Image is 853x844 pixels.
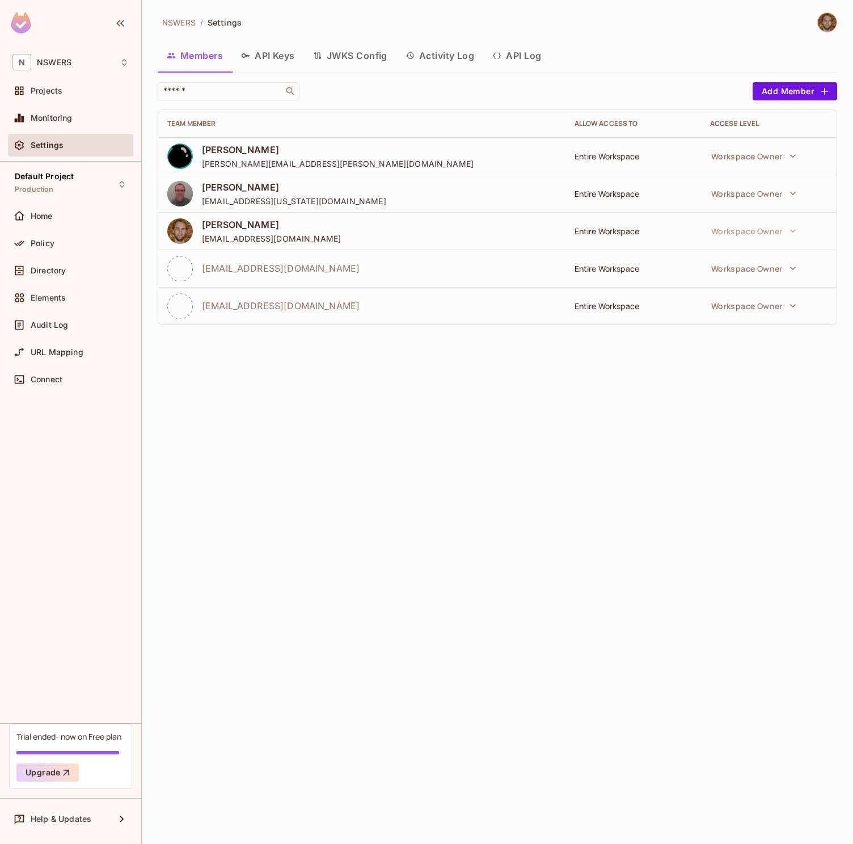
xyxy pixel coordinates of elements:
[11,12,31,33] img: SReyMgAAAABJRU5ErkJggg==
[16,763,79,782] button: Upgrade
[31,113,73,123] span: Monitoring
[710,119,827,128] div: Access Level
[706,294,802,317] button: Workspace Owner
[12,54,31,70] span: N
[167,144,193,169] img: 5394797
[31,266,66,275] span: Directory
[202,196,386,206] span: [EMAIL_ADDRESS][US_STATE][DOMAIN_NAME]
[31,239,54,248] span: Policy
[706,220,802,242] button: Workspace Owner
[202,158,474,169] span: [PERSON_NAME][EMAIL_ADDRESS][PERSON_NAME][DOMAIN_NAME]
[575,119,692,128] div: Allow Access to
[31,141,64,150] span: Settings
[37,58,71,67] span: Workspace: NSWERS
[706,145,802,167] button: Workspace Owner
[15,185,54,194] span: Production
[575,188,692,199] div: Entire Workspace
[202,144,474,156] span: [PERSON_NAME]
[16,731,121,742] div: Trial ended- now on Free plan
[706,182,802,205] button: Workspace Owner
[575,263,692,274] div: Entire Workspace
[202,233,341,244] span: [EMAIL_ADDRESS][DOMAIN_NAME]
[202,218,341,231] span: [PERSON_NAME]
[575,301,692,311] div: Entire Workspace
[31,375,62,384] span: Connect
[31,212,53,221] span: Home
[483,41,550,70] button: API Log
[31,86,62,95] span: Projects
[158,41,232,70] button: Members
[167,181,193,206] img: ACg8ocLjIzeA3NeiOaZ6bNFoC652xDaO5ec0ThwVXCB26m-hcwwyB14=s96-c
[167,119,556,128] div: Team Member
[31,293,66,302] span: Elements
[162,17,196,28] span: NSWERS
[753,82,837,100] button: Add Member
[202,262,360,275] span: [EMAIL_ADDRESS][DOMAIN_NAME]
[232,41,304,70] button: API Keys
[167,218,193,244] img: 613184
[208,17,242,28] span: Settings
[31,320,68,330] span: Audit Log
[202,181,386,193] span: [PERSON_NAME]
[706,257,802,280] button: Workspace Owner
[15,172,74,181] span: Default Project
[304,41,396,70] button: JWKS Config
[200,17,203,28] li: /
[575,151,692,162] div: Entire Workspace
[396,41,484,70] button: Activity Log
[575,226,692,237] div: Entire Workspace
[202,299,360,312] span: [EMAIL_ADDRESS][DOMAIN_NAME]
[31,348,83,357] span: URL Mapping
[31,815,91,824] span: Help & Updates
[818,13,837,32] img: Branden Barber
